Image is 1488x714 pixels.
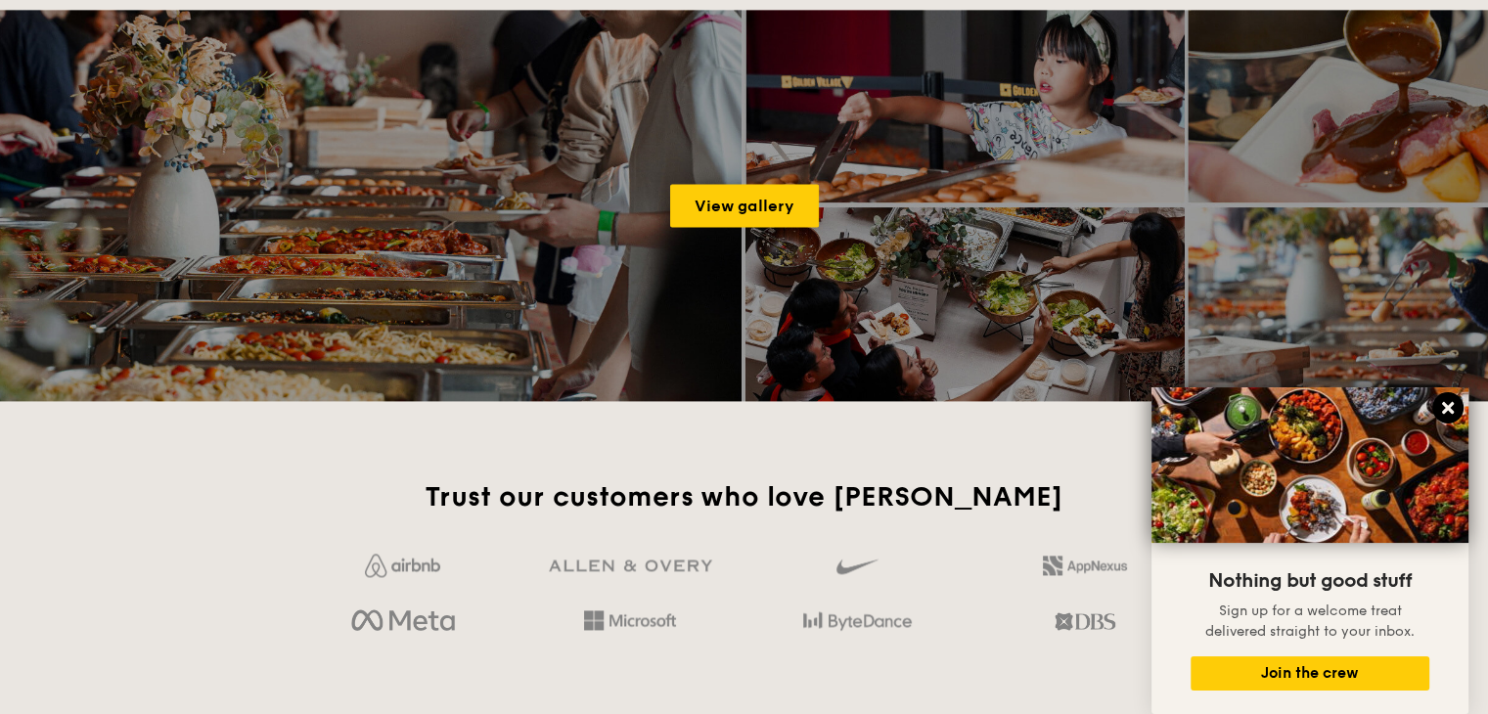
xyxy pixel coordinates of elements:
[584,610,676,630] img: Hd4TfVa7bNwuIo1gAAAAASUVORK5CYII=
[670,184,819,227] a: View gallery
[836,550,878,583] img: gdlseuq06himwAAAABJRU5ErkJggg==
[1043,556,1127,575] img: 2L6uqdT+6BmeAFDfWP11wfMG223fXktMZIL+i+lTG25h0NjUBKOYhdW2Kn6T+C0Q7bASH2i+1JIsIulPLIv5Ss6l0e291fRVW...
[1432,392,1464,424] button: Close
[351,604,454,638] img: meta.d311700b.png
[549,559,712,572] img: GRg3jHAAAAABJRU5ErkJggg==
[1055,604,1114,638] img: dbs.a5bdd427.png
[1208,569,1412,593] span: Nothing but good stuff
[1205,602,1415,640] span: Sign up for a welcome treat delivered straight to your inbox.
[297,479,1191,514] h2: Trust our customers who love [PERSON_NAME]
[365,554,440,577] img: Jf4Dw0UUCKFd4aYAAAAASUVORK5CYII=
[1191,656,1429,691] button: Join the crew
[803,604,912,638] img: bytedance.dc5c0c88.png
[1151,387,1468,543] img: DSC07876-Edit02-Large.jpeg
